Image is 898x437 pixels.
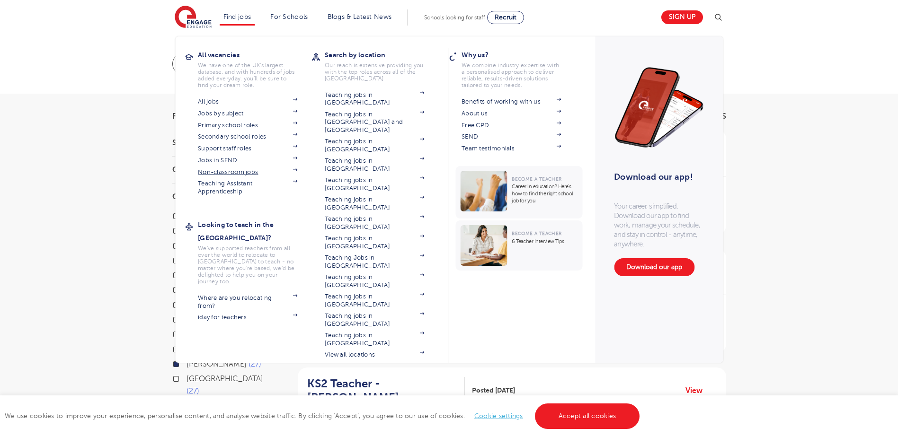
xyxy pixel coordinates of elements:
a: All jobs [198,98,297,105]
a: Teaching jobs in [GEOGRAPHIC_DATA] [325,312,424,328]
a: Download our app [614,258,694,276]
a: Jobs by subject [198,110,297,117]
a: Teaching jobs in [GEOGRAPHIC_DATA] [325,215,424,231]
a: Why us?We combine industry expertise with a personalised approach to deliver reliable, results-dr... [462,48,575,88]
span: Posted [DATE] [472,385,515,395]
h3: Start Date [172,139,276,147]
a: Recruit [487,11,524,24]
a: Teaching Assistant Apprenticeship [198,180,297,195]
a: Teaching jobs in [GEOGRAPHIC_DATA] [325,157,424,173]
a: Teaching jobs in [GEOGRAPHIC_DATA] and [GEOGRAPHIC_DATA] [325,111,424,134]
a: Search by locationOur reach is extensive providing you with the top roles across all of the [GEOG... [325,48,438,82]
a: All vacanciesWe have one of the UK's largest database. and with hundreds of jobs added everyday. ... [198,48,311,88]
span: Become a Teacher [512,231,561,236]
a: Secondary school roles [198,133,297,140]
a: Teaching jobs in [GEOGRAPHIC_DATA] [325,332,424,347]
a: Sign up [661,10,703,24]
span: Recruit [495,14,516,21]
h3: City [172,193,276,201]
a: Teaching jobs in [GEOGRAPHIC_DATA] [325,91,424,107]
h3: All vacancies [198,48,311,61]
a: View all locations [325,351,424,358]
a: Looking to teach in the [GEOGRAPHIC_DATA]?We've supported teachers from all over the world to rel... [198,218,311,285]
h3: Download our app! [614,166,700,187]
h3: County [172,166,276,174]
span: [GEOGRAPHIC_DATA] [187,375,263,383]
span: Filters [172,113,201,120]
a: Teaching jobs in [GEOGRAPHIC_DATA] [325,196,424,211]
span: Schools looking for staff [424,14,485,21]
span: [PERSON_NAME] [187,360,247,368]
h3: Search by location [325,48,438,61]
a: Become a TeacherCareer in education? Here’s how to find the right school job for you [455,166,585,218]
a: Find jobs [223,13,251,20]
p: 6 Teacher Interview Tips [512,238,578,245]
a: Teaching jobs in [GEOGRAPHIC_DATA] [325,138,424,153]
span: 27 [249,360,261,368]
a: Teaching jobs in [GEOGRAPHIC_DATA] [325,293,424,308]
span: Become a Teacher [512,176,561,182]
span: We use cookies to improve your experience, personalise content, and analyse website traffic. By c... [5,412,642,420]
h2: KS2 Teacher - [PERSON_NAME] [307,377,457,404]
input: [PERSON_NAME] 27 [187,360,193,366]
a: About us [462,110,561,117]
a: Teaching jobs in [GEOGRAPHIC_DATA] [325,273,424,289]
p: Your career, simplified. Download our app to find work, manage your schedule, and stay in control... [614,201,704,249]
h3: Why us? [462,48,575,61]
a: Become a Teacher6 Teacher Interview Tips [455,220,585,271]
a: Teaching Jobs in [GEOGRAPHIC_DATA] [325,254,424,270]
a: Blogs & Latest News [328,13,392,20]
img: Engage Education [175,6,212,29]
p: Our reach is extensive providing you with the top roles across all of the [GEOGRAPHIC_DATA] [325,62,424,82]
a: Support staff roles [198,145,297,152]
a: Teaching jobs in [GEOGRAPHIC_DATA] [325,176,424,192]
a: Teaching jobs in [GEOGRAPHIC_DATA] [325,235,424,250]
h3: Looking to teach in the [GEOGRAPHIC_DATA]? [198,218,311,245]
a: Where are you relocating from? [198,294,297,310]
a: Cookie settings [474,412,523,420]
span: 27 [187,387,199,395]
a: Free CPD [462,122,561,129]
a: iday for teachers [198,314,297,321]
a: Benefits of working with us [462,98,561,105]
input: [GEOGRAPHIC_DATA] 27 [187,375,193,381]
a: KS2 Teacher - [PERSON_NAME] [307,377,465,404]
p: We have one of the UK's largest database. and with hundreds of jobs added everyday. you'll be sur... [198,62,297,88]
a: Accept all cookies [535,403,640,429]
a: SEND [462,133,561,140]
a: View [685,385,710,397]
p: We've supported teachers from all over the world to relocate to [GEOGRAPHIC_DATA] to teach - no m... [198,245,297,285]
a: Team testimonials [462,145,561,152]
div: Submit [172,53,622,75]
a: Non-classroom jobs [198,168,297,176]
p: We combine industry expertise with a personalised approach to deliver reliable, results-driven so... [462,62,561,88]
p: Career in education? Here’s how to find the right school job for you [512,183,578,204]
a: Primary school roles [198,122,297,129]
a: For Schools [270,13,308,20]
a: Jobs in SEND [198,157,297,164]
